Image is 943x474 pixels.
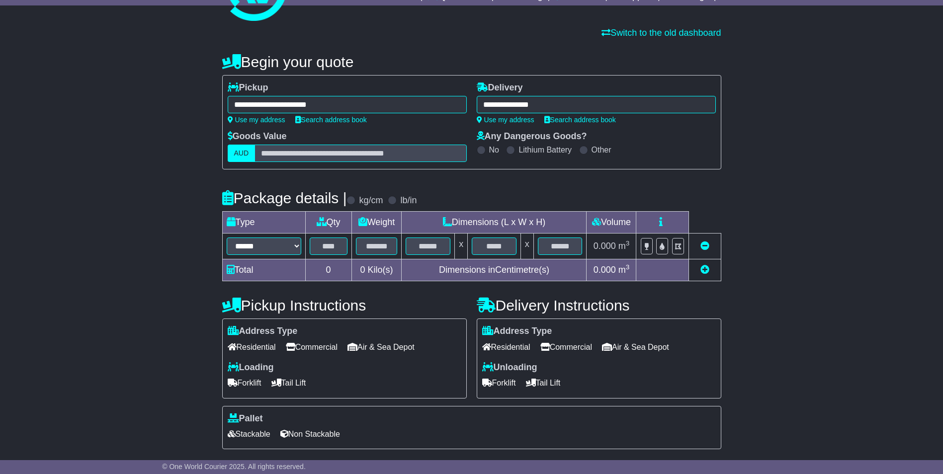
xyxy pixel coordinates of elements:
[222,212,305,234] td: Type
[359,195,383,206] label: kg/cm
[700,265,709,275] a: Add new item
[286,339,338,355] span: Commercial
[618,241,630,251] span: m
[228,326,298,337] label: Address Type
[222,259,305,281] td: Total
[347,339,415,355] span: Air & Sea Depot
[477,297,721,314] h4: Delivery Instructions
[351,259,402,281] td: Kilo(s)
[228,131,287,142] label: Goods Value
[228,375,261,391] span: Forklift
[540,339,592,355] span: Commercial
[482,362,537,373] label: Unloading
[700,241,709,251] a: Remove this item
[360,265,365,275] span: 0
[280,426,340,442] span: Non Stackable
[455,234,468,259] td: x
[477,82,523,93] label: Delivery
[489,145,499,155] label: No
[402,259,587,281] td: Dimensions in Centimetre(s)
[228,82,268,93] label: Pickup
[305,212,351,234] td: Qty
[402,212,587,234] td: Dimensions (L x W x H)
[526,375,561,391] span: Tail Lift
[477,116,534,124] a: Use my address
[594,241,616,251] span: 0.000
[618,265,630,275] span: m
[305,259,351,281] td: 0
[271,375,306,391] span: Tail Lift
[594,265,616,275] span: 0.000
[626,263,630,271] sup: 3
[482,375,516,391] span: Forklift
[228,413,263,424] label: Pallet
[482,339,530,355] span: Residential
[228,145,256,162] label: AUD
[295,116,367,124] a: Search address book
[222,190,347,206] h4: Package details |
[601,28,721,38] a: Switch to the old dashboard
[482,326,552,337] label: Address Type
[162,463,306,471] span: © One World Courier 2025. All rights reserved.
[602,339,669,355] span: Air & Sea Depot
[228,426,270,442] span: Stackable
[520,234,533,259] td: x
[351,212,402,234] td: Weight
[544,116,616,124] a: Search address book
[228,362,274,373] label: Loading
[626,239,630,247] sup: 3
[228,116,285,124] a: Use my address
[400,195,417,206] label: lb/in
[477,131,587,142] label: Any Dangerous Goods?
[592,145,611,155] label: Other
[222,297,467,314] h4: Pickup Instructions
[222,54,721,70] h4: Begin your quote
[518,145,572,155] label: Lithium Battery
[587,212,636,234] td: Volume
[228,339,276,355] span: Residential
